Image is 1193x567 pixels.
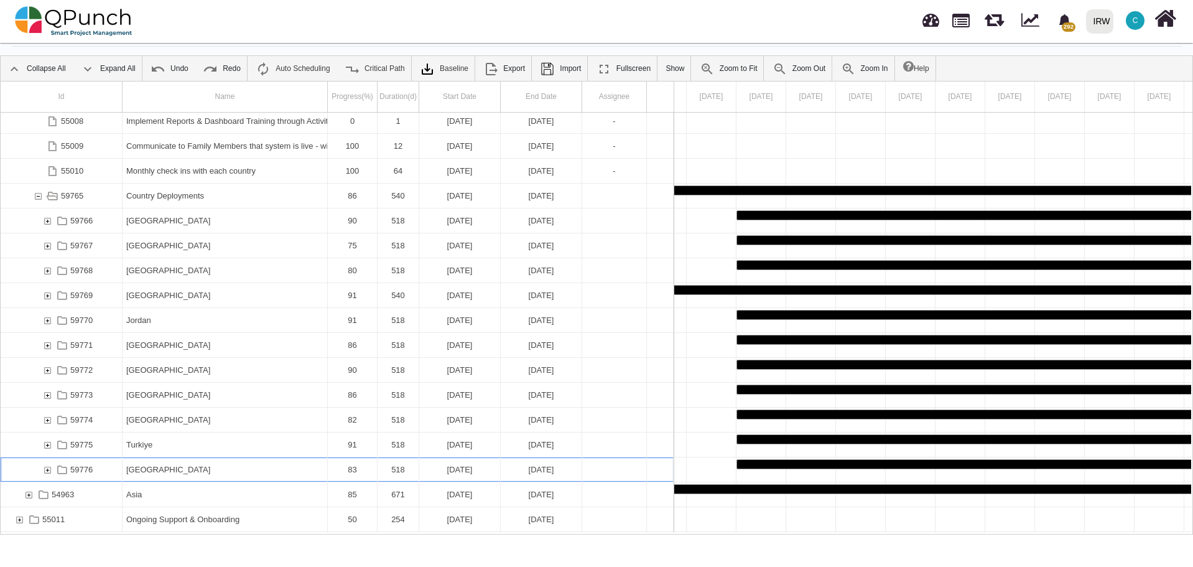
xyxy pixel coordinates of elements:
div: 540 [381,184,415,208]
div: Iraq [123,283,328,307]
a: Zoom Out [766,56,832,81]
div: [GEOGRAPHIC_DATA] [126,233,323,258]
div: Kosova [123,333,328,357]
div: 31-12-2025 [501,408,582,432]
div: 31-12-2025 [419,109,501,133]
div: Task: Asia Start date: 01-03-2024 End date: 31-12-2025 [1,482,674,507]
div: 55010 [1,159,123,183]
div: 518 [381,333,415,357]
div: [DATE] [423,408,496,432]
a: Zoom In [835,56,894,81]
div: Bosnia [123,233,328,258]
div: - [582,109,647,133]
div: 01-08-2024 [419,233,501,258]
div: 31-12-2025 [501,109,582,133]
div: 86 [332,184,373,208]
div: 55009 [61,134,83,158]
div: 01-08-2024 [419,258,501,283]
div: Syria [123,408,328,432]
div: 01-11-2024 [419,159,501,183]
div: 59769 [70,283,93,307]
div: 55008 [1,109,123,133]
div: 518 [381,308,415,332]
img: ic_export_24.4e1404f.png [483,62,498,77]
div: Asia [126,482,323,507]
img: ic_redo_24.f94b082.png [203,62,218,77]
div: 671 [378,482,419,507]
div: [DATE] [423,383,496,407]
a: IRW [1080,1,1118,42]
div: 31-12-2025 [501,209,582,233]
div: Name [123,82,328,112]
div: 01-08-2024 [419,457,501,482]
div: [DATE] [504,408,578,432]
div: IRW [1093,11,1110,32]
div: 518 [378,308,419,332]
div: Task: Bosnia Start date: 01-08-2024 End date: 31-12-2025 [1,233,674,258]
img: klXqkY5+JZAPre7YVMJ69SE9vgHW7RkaA9STpDBCRd8F60lk8AdY5g6cgTfGkm3cV0d3FrcCHw7UyPBLKa18SAFZQOCAmAAAA... [420,62,435,77]
div: [DATE] [504,209,578,233]
div: Country Deployments [123,184,328,208]
span: 292 [1062,22,1075,32]
div: Ongoing Support & Onboarding [123,507,328,532]
div: Albania [123,209,328,233]
div: 59768 [70,258,93,283]
div: 31 Jul 2024 [687,82,736,112]
div: 10-07-2024 [419,283,501,307]
div: - [582,134,647,158]
div: 31-12-2025 [501,507,582,532]
div: [DATE] [504,358,578,382]
div: - [586,134,643,158]
div: [DATE] [423,134,496,158]
div: Implement Reports & Dashboard Training through Activity Info [123,109,328,133]
div: 64 [381,159,415,183]
div: 50 [328,507,378,532]
div: 518 [378,358,419,382]
img: qpunch-sp.fa6292f.png [15,2,132,40]
div: 31-12-2025 [501,482,582,507]
div: 90 [328,358,378,382]
div: 59772 [1,358,123,382]
div: 50 [332,507,373,532]
div: 06 Aug 2024 [985,82,1035,112]
div: 12 [381,134,415,158]
div: 64 [378,159,419,183]
div: Communicate to Family Members that system is live - with all the caveats as needed etc [123,134,328,158]
div: 03 Aug 2024 [836,82,886,112]
a: Fullscreen [590,56,657,81]
div: Start Date [419,82,501,112]
div: [DATE] [504,159,578,183]
div: Ongoing Support & Onboarding [126,507,323,532]
div: Task: Country Deployments Start date: 10-07-2024 End date: 31-12-2025 [1,184,674,209]
div: [GEOGRAPHIC_DATA] [126,457,323,482]
span: Clairebt [1126,11,1144,30]
div: 59767 [70,233,93,258]
div: Task: Ongoing Support & Onboarding Start date: 22-04-2025 End date: 31-12-2025 [1,507,674,532]
div: [DATE] [423,109,496,133]
div: Monthly check ins with each country [126,159,323,183]
span: C [1133,17,1138,24]
div: 59776 [70,457,93,482]
div: 90 [332,209,373,233]
div: [DATE] [504,383,578,407]
div: Task: Yemen Start date: 01-08-2024 End date: 31-12-2025 [1,457,674,482]
div: 55009 [1,134,123,158]
div: [DATE] [504,457,578,482]
div: Task: Albania Start date: 01-08-2024 End date: 31-12-2025 [1,209,674,233]
div: 59767 [1,233,123,258]
div: 04 Aug 2024 [886,82,935,112]
div: [DATE] [423,507,496,532]
div: 80 [332,258,373,283]
a: Expand All [74,56,142,81]
div: 01-11-2024 [501,134,582,158]
div: [GEOGRAPHIC_DATA] [126,383,323,407]
div: Asia [123,482,328,507]
div: 91 [328,433,378,457]
div: [DATE] [504,233,578,258]
div: 31-12-2025 [501,457,582,482]
div: [DATE] [504,333,578,357]
div: Task: Iraq Start date: 10-07-2024 End date: 31-12-2025 [1,283,674,308]
div: 54963 [52,482,74,507]
span: Dashboard [922,7,939,26]
div: 518 [378,333,419,357]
